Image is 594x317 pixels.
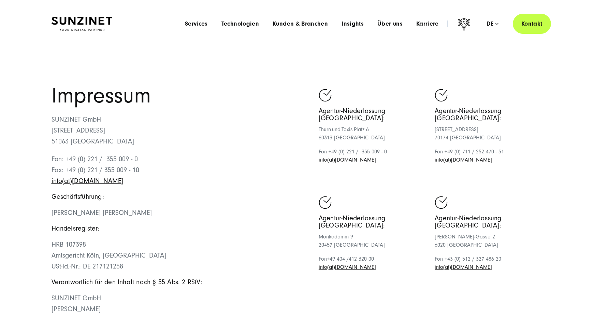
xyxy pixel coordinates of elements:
[185,20,208,27] a: Services
[435,233,542,249] p: [PERSON_NAME]-Gasse 2 6020 [GEOGRAPHIC_DATA]
[52,252,166,259] span: Amtsgericht Köln, [GEOGRAPHIC_DATA]
[52,17,112,31] img: SUNZINET Full Service Digital Agentur
[319,264,376,270] a: Schreiben Sie eine E-Mail an sunzinet
[377,20,403,27] a: Über uns
[342,20,364,27] a: Insights
[416,20,439,27] a: Karriere
[349,256,374,262] span: 412 320 00
[52,177,123,185] a: Schreiben Sie eine E-Mail an sunzinet
[435,215,542,229] h5: Agentur-Niederlassung [GEOGRAPHIC_DATA]:
[319,148,426,164] p: Fon +49 (0) 221 / 355 009 - 0
[327,256,349,262] span: +49 404 /
[319,215,426,229] h5: Agentur-Niederlassung [GEOGRAPHIC_DATA]:
[52,263,123,270] span: USt-Id.-Nr.: DE 217121258
[52,193,297,201] h5: Geschäftsführung:
[435,108,542,122] h5: Agentur-Niederlassung [GEOGRAPHIC_DATA]:
[319,233,426,249] p: Mönkedamm 9 20457 [GEOGRAPHIC_DATA]
[52,279,297,286] h5: Verantwortlich für den Inhalt nach § 55 Abs. 2 RStV:
[52,85,297,106] h1: Impressum
[52,305,101,313] span: [PERSON_NAME]
[52,225,297,232] h5: Handelsregister:
[319,125,426,142] p: Thurn-und-Taxis-Platz 6 60313 [GEOGRAPHIC_DATA]
[319,108,426,122] h5: Agentur-Niederlassung [GEOGRAPHIC_DATA]:
[319,255,426,271] p: Fon
[513,14,551,34] a: Kontakt
[435,255,542,271] p: Fon +43 (0) 512 / 327 486 20
[221,20,259,27] a: Technologien
[52,114,297,147] p: SUNZINET GmbH [STREET_ADDRESS] 51063 [GEOGRAPHIC_DATA]
[52,241,86,248] span: HRB 107398
[52,294,101,302] span: SUNZINET GmbH
[319,157,376,163] a: Schreiben Sie eine E-Mail an sunzinet
[435,157,492,163] a: Schreiben Sie eine E-Mail an sunzinet
[52,154,297,187] p: Fon: +49 (0) 221 / 355 009 - 0 Fax: +49 (0) 221 / 355 009 - 10
[435,148,542,164] p: Fon +49 (0) 711 / 252 470 - 51
[273,20,328,27] a: Kunden & Branchen
[435,125,542,142] p: [STREET_ADDRESS] 70174 [GEOGRAPHIC_DATA]
[52,209,152,217] span: [PERSON_NAME] [PERSON_NAME]
[487,20,498,27] div: de
[435,264,492,270] a: Schreiben Sie eine E-Mail an sunzinet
